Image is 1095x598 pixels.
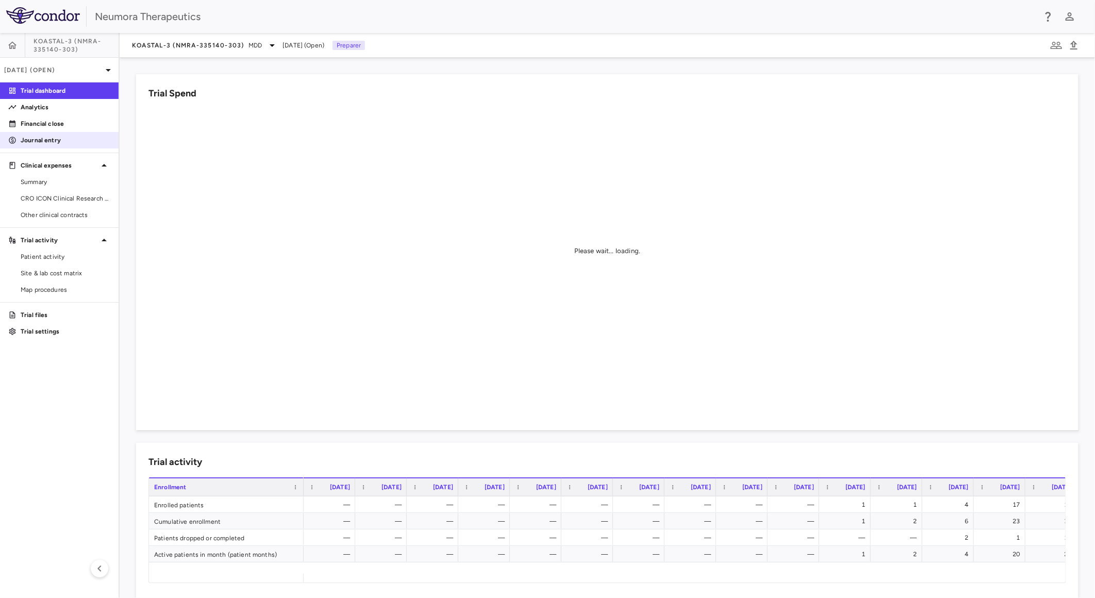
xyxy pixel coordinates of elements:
[897,484,917,491] span: [DATE]
[880,546,917,562] div: 2
[519,529,556,546] div: —
[932,529,969,546] div: 2
[4,65,102,75] p: [DATE] (Open)
[725,496,762,513] div: —
[149,496,304,512] div: Enrolled patients
[725,546,762,562] div: —
[845,484,866,491] span: [DATE]
[742,484,762,491] span: [DATE]
[777,546,814,562] div: —
[880,496,917,513] div: 1
[132,41,244,49] span: KOASTAL-3 (NMRA-335140-303)
[21,252,110,261] span: Patient activity
[571,546,608,562] div: —
[674,513,711,529] div: —
[333,41,365,50] p: Preparer
[674,529,711,546] div: —
[416,546,453,562] div: —
[794,484,814,491] span: [DATE]
[21,210,110,220] span: Other clinical contracts
[148,455,202,469] h6: Trial activity
[588,484,608,491] span: [DATE]
[330,484,350,491] span: [DATE]
[932,513,969,529] div: 6
[571,496,608,513] div: —
[983,513,1020,529] div: 23
[674,546,711,562] div: —
[571,529,608,546] div: —
[21,161,98,170] p: Clinical expenses
[622,513,659,529] div: —
[519,546,556,562] div: —
[828,513,866,529] div: 1
[21,119,110,128] p: Financial close
[777,529,814,546] div: —
[574,246,640,256] div: Please wait... loading.
[1035,496,1072,513] div: 14
[313,529,350,546] div: —
[674,496,711,513] div: —
[21,310,110,320] p: Trial files
[828,546,866,562] div: 1
[364,513,402,529] div: —
[381,484,402,491] span: [DATE]
[21,86,110,95] p: Trial dashboard
[1035,529,1072,546] div: 10
[828,529,866,546] div: —
[364,546,402,562] div: —
[21,285,110,294] span: Map procedures
[149,513,304,529] div: Cumulative enrollment
[622,529,659,546] div: —
[433,484,453,491] span: [DATE]
[880,529,917,546] div: —
[313,496,350,513] div: —
[21,194,110,203] span: CRO ICON Clinical Research Limited
[154,484,187,491] span: Enrollment
[364,496,402,513] div: —
[468,513,505,529] div: —
[6,7,80,24] img: logo-full-BYUhSk78.svg
[364,529,402,546] div: —
[1052,484,1072,491] span: [DATE]
[283,41,324,50] span: [DATE] (Open)
[416,513,453,529] div: —
[932,546,969,562] div: 4
[571,513,608,529] div: —
[468,529,505,546] div: —
[622,546,659,562] div: —
[519,496,556,513] div: —
[149,546,304,562] div: Active patients in month (patient months)
[416,529,453,546] div: —
[21,136,110,145] p: Journal entry
[21,327,110,336] p: Trial settings
[468,546,505,562] div: —
[1035,546,1072,562] div: 24
[777,513,814,529] div: —
[485,484,505,491] span: [DATE]
[248,41,262,50] span: MDD
[880,513,917,529] div: 2
[536,484,556,491] span: [DATE]
[313,513,350,529] div: —
[691,484,711,491] span: [DATE]
[983,546,1020,562] div: 20
[622,496,659,513] div: —
[983,529,1020,546] div: 1
[21,177,110,187] span: Summary
[313,546,350,562] div: —
[149,529,304,545] div: Patients dropped or completed
[1035,513,1072,529] div: 37
[21,103,110,112] p: Analytics
[21,236,98,245] p: Trial activity
[34,37,119,54] span: KOASTAL-3 (NMRA-335140-303)
[725,513,762,529] div: —
[95,9,1035,24] div: Neumora Therapeutics
[1000,484,1020,491] span: [DATE]
[21,269,110,278] span: Site & lab cost matrix
[725,529,762,546] div: —
[828,496,866,513] div: 1
[639,484,659,491] span: [DATE]
[983,496,1020,513] div: 17
[148,87,196,101] h6: Trial Spend
[519,513,556,529] div: —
